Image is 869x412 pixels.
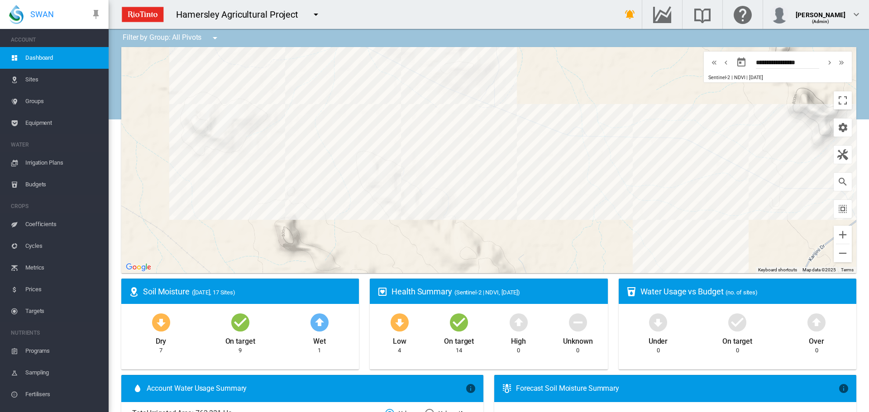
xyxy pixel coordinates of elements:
button: Toggle fullscreen view [834,91,852,109]
button: Zoom in [834,226,852,244]
div: 0 [517,346,520,355]
md-icon: icon-chevron-right [825,57,835,68]
div: 7 [159,346,162,355]
md-icon: icon-information [465,383,476,394]
span: Map data ©2025 [802,267,836,272]
div: On target [722,333,752,346]
md-icon: icon-arrow-down-bold-circle [647,311,669,333]
button: Zoom out [834,244,852,262]
div: Health Summary [392,286,600,297]
span: (no. of sites) [726,289,758,296]
div: 4 [398,346,401,355]
span: Equipment [25,112,101,134]
span: Groups [25,90,101,112]
span: Sites [25,69,101,90]
button: icon-bell-ring [621,5,639,24]
md-icon: icon-select-all [837,204,848,214]
button: icon-chevron-right [824,57,836,68]
md-icon: icon-arrow-up-bold-circle [508,311,530,333]
img: SWAN-Landscape-Logo-Colour-drop.png [9,5,24,24]
div: 0 [576,346,579,355]
span: ([DATE], 17 Sites) [192,289,235,296]
img: profile.jpg [770,5,788,24]
div: 0 [815,346,818,355]
div: Wet [313,333,326,346]
button: Keyboard shortcuts [758,267,797,273]
md-icon: icon-chevron-down [851,9,862,20]
span: Irrigation Plans [25,152,101,174]
span: NUTRIENTS [11,326,101,340]
span: SWAN [30,9,54,20]
span: Sentinel-2 | NDVI [708,75,745,81]
md-icon: icon-arrow-down-bold-circle [389,311,411,333]
div: Dry [156,333,167,346]
span: Programs [25,340,101,362]
div: 1 [318,346,321,355]
div: Unknown [563,333,592,346]
button: icon-cog [834,118,852,137]
md-icon: icon-cog [837,122,848,133]
md-icon: icon-thermometer-lines [501,383,512,394]
div: Soil Moisture [143,286,352,297]
span: Account Water Usage Summary [147,384,465,393]
div: 9 [239,346,242,355]
span: Prices [25,279,101,300]
span: Cycles [25,235,101,257]
div: On target [225,333,255,346]
div: 0 [657,346,660,355]
button: icon-chevron-double-right [836,57,847,68]
span: CROPS [11,199,101,213]
span: Dashboard [25,47,101,69]
md-icon: icon-cup-water [626,286,637,297]
span: Sampling [25,362,101,384]
a: Open this area in Google Maps (opens a new window) [124,261,153,273]
span: Metrics [25,257,101,279]
md-icon: icon-menu-down [310,9,321,20]
md-icon: icon-chevron-double-right [836,57,846,68]
span: ACCOUNT [11,33,101,47]
span: Targets [25,300,101,322]
div: Water Usage vs Budget [640,286,849,297]
div: 14 [456,346,462,355]
img: Google [124,261,153,273]
div: [PERSON_NAME] [796,7,845,16]
button: icon-chevron-left [720,57,732,68]
a: Terms [841,267,854,272]
button: md-calendar [732,53,750,71]
md-icon: icon-checkbox-marked-circle [229,311,251,333]
div: Filter by Group: All Pivots [116,29,227,47]
md-icon: icon-bell-ring [625,9,635,20]
md-icon: icon-arrow-down-bold-circle [150,311,172,333]
md-icon: icon-heart-box-outline [377,286,388,297]
md-icon: Click here for help [732,9,754,20]
md-icon: icon-pin [91,9,101,20]
div: Hamersley Agricultural Project [176,8,306,21]
md-icon: icon-menu-down [210,33,220,43]
md-icon: icon-magnify [837,176,848,187]
span: (Sentinel-2 | NDVI, [DATE]) [454,289,520,296]
span: Coefficients [25,213,101,235]
div: Forecast Soil Moisture Summary [516,384,838,393]
button: icon-select-all [834,200,852,218]
div: High [511,333,526,346]
md-icon: icon-arrow-up-bold-circle [309,311,330,333]
span: | [DATE] [746,75,763,81]
button: icon-magnify [834,173,852,191]
md-icon: icon-water [132,383,143,394]
md-icon: icon-map-marker-radius [129,286,139,297]
button: icon-menu-down [307,5,325,24]
md-icon: Search the knowledge base [692,9,713,20]
div: Low [393,333,406,346]
button: icon-chevron-double-left [708,57,720,68]
md-icon: icon-information [838,383,849,394]
div: Over [809,333,824,346]
button: icon-menu-down [206,29,224,47]
span: Budgets [25,174,101,195]
md-icon: Go to the Data Hub [651,9,673,20]
span: Fertilisers [25,384,101,405]
span: WATER [11,137,101,152]
md-icon: icon-checkbox-marked-circle [726,311,748,333]
img: ZPXdBAAAAAElFTkSuQmCC [118,3,167,26]
md-icon: icon-minus-circle [567,311,589,333]
md-icon: icon-chevron-left [721,57,731,68]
